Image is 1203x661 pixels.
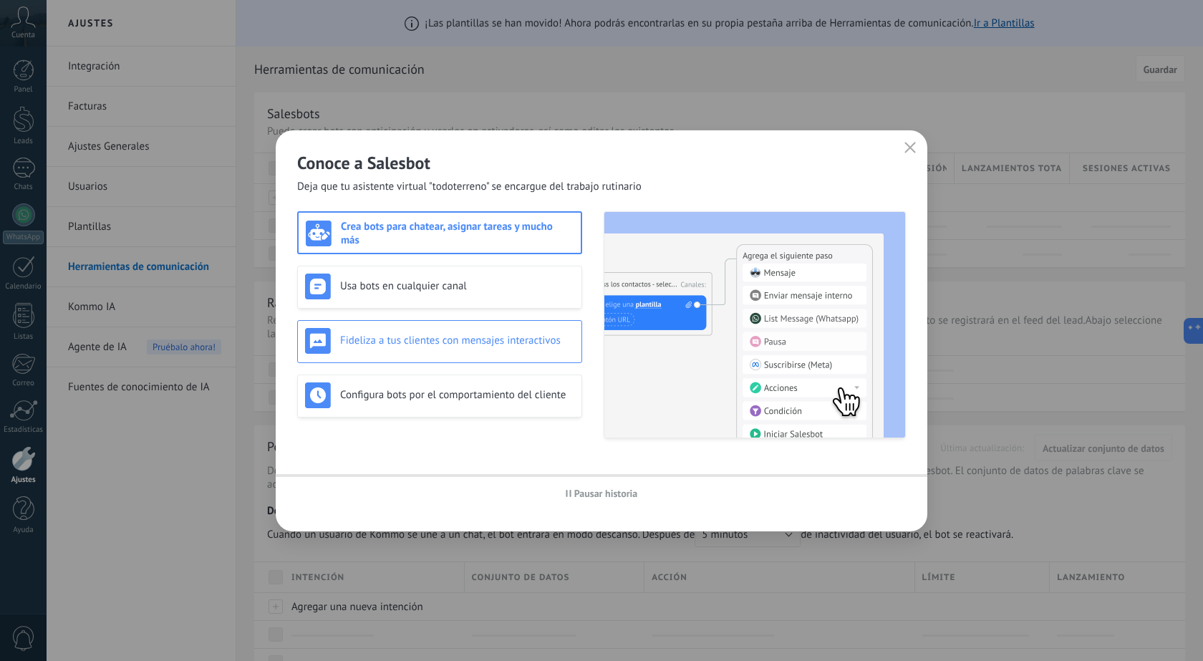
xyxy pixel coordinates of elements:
h3: Usa bots en cualquier canal [340,279,574,293]
h3: Configura bots por el comportamiento del cliente [340,388,574,402]
span: Pausar historia [574,488,638,498]
h3: Crea bots para chatear, asignar tareas y mucho más [341,220,574,247]
button: Pausar historia [559,483,644,504]
span: Deja que tu asistente virtual "todoterreno" se encargue del trabajo rutinario [297,180,642,194]
h2: Conoce a Salesbot [297,152,906,174]
h3: Fideliza a tus clientes con mensajes interactivos [340,334,574,347]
